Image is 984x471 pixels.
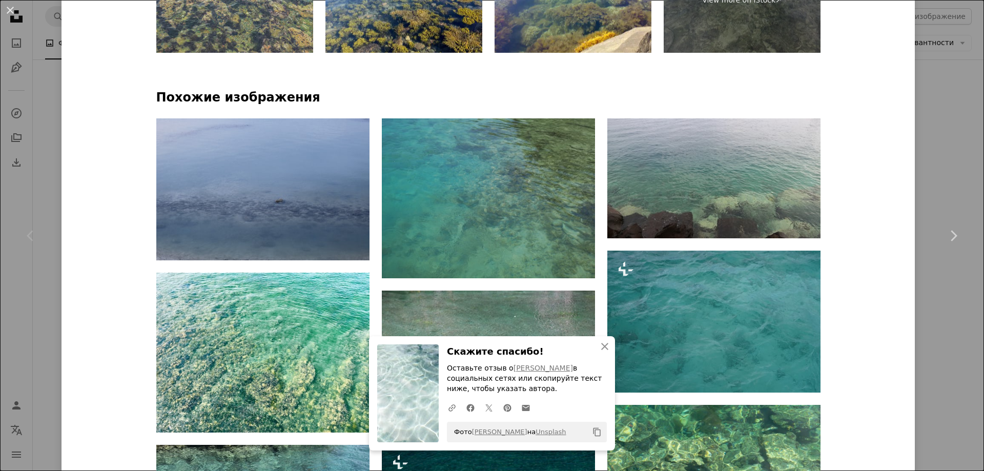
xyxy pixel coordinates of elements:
a: Unsplash [536,428,566,436]
a: [PERSON_NAME] [472,428,527,436]
a: водоем, в котором есть камни [607,173,821,182]
a: Поделиться на Pinterest [498,397,517,418]
font: в социальных сетях или скопируйте текст ниже, чтобы указать автора. [447,364,602,393]
button: Копировать в буфер обмена [588,423,606,441]
a: Чистая вода обнажает камни и русло реки. [382,193,595,202]
img: водоем, в котором есть камни [607,118,821,238]
font: Фото [454,428,472,436]
font: на [527,428,536,436]
font: Скажите спасибо! [447,346,544,357]
img: Бирюзовая вода имеет рябь и тонкие детали. [607,251,821,393]
font: Похожие изображения [156,90,320,105]
a: Поделиться в Твиттере [480,397,498,418]
a: Бирюзовая вода имеет рябь и тонкие детали. [607,317,821,326]
a: спокойный водоем с кораллами [156,347,370,357]
a: [PERSON_NAME] [514,364,573,372]
a: водоем, в котором есть камни [156,185,370,194]
img: водоем, в котором есть камни [156,118,370,260]
img: спокойный водоем с кораллами [156,273,370,433]
img: Чистая вода обнажает камни и русло реки. [382,118,595,278]
font: Оставьте отзыв о [447,364,514,372]
a: Следующий [922,187,984,285]
a: Поделиться на Facebook [461,397,480,418]
img: зеленое травяное поле в дневное время [382,291,595,432]
a: Поделиться по электронной почте [517,397,535,418]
